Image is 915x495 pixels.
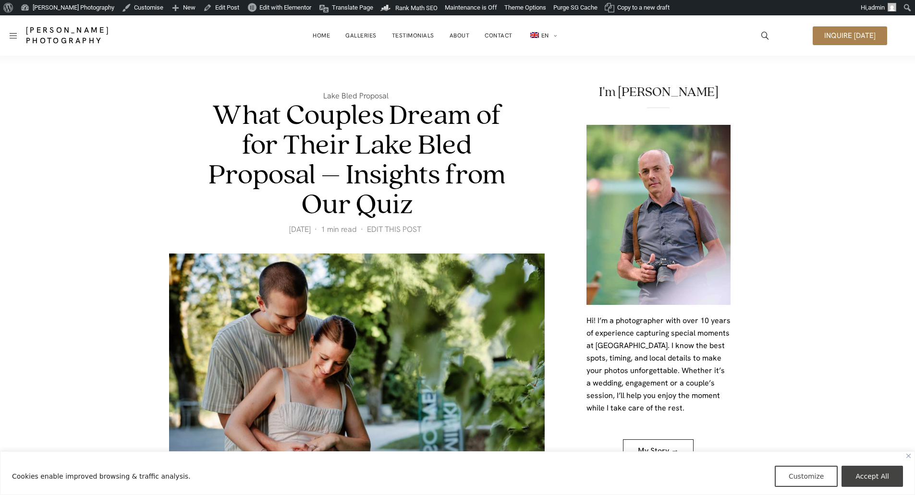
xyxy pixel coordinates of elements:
img: Close [906,454,911,458]
a: Inquire [DATE] [813,26,887,45]
a: Contact [485,26,512,45]
span: 1 min read [321,225,363,234]
a: My Story → [623,439,694,462]
p: Hi! I’m a photographer with over 10 years of experience capturing special moments at [GEOGRAPHIC_... [586,314,731,414]
span: My Story → [638,447,679,455]
img: EN [530,32,539,38]
a: Testimonials [392,26,434,45]
button: Accept All [842,466,903,487]
a: icon-magnifying-glass34 [756,27,774,44]
h1: What Couples Dream of for Their Lake Bled Proposal – Insights from Our Quiz [207,101,506,220]
a: Home [313,26,330,45]
a: en_GBEN [528,26,557,46]
span: Rank Math SEO [395,4,438,12]
a: Lake Bled Proposal [323,90,390,101]
h2: I'm [PERSON_NAME] [586,85,731,99]
span: EN [541,32,549,39]
span: Edit with Elementor [259,4,311,11]
span: admin [868,4,885,11]
a: Galleries [345,26,377,45]
a: EDIT THIS POST [367,224,421,234]
a: [PERSON_NAME] Photography [26,25,181,46]
button: Customize [775,466,838,487]
p: Cookies enable improved browsing & traffic analysis. [12,471,191,482]
a: About [450,26,470,45]
span: Inquire [DATE] [824,32,876,39]
time: [DATE] [289,224,311,234]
